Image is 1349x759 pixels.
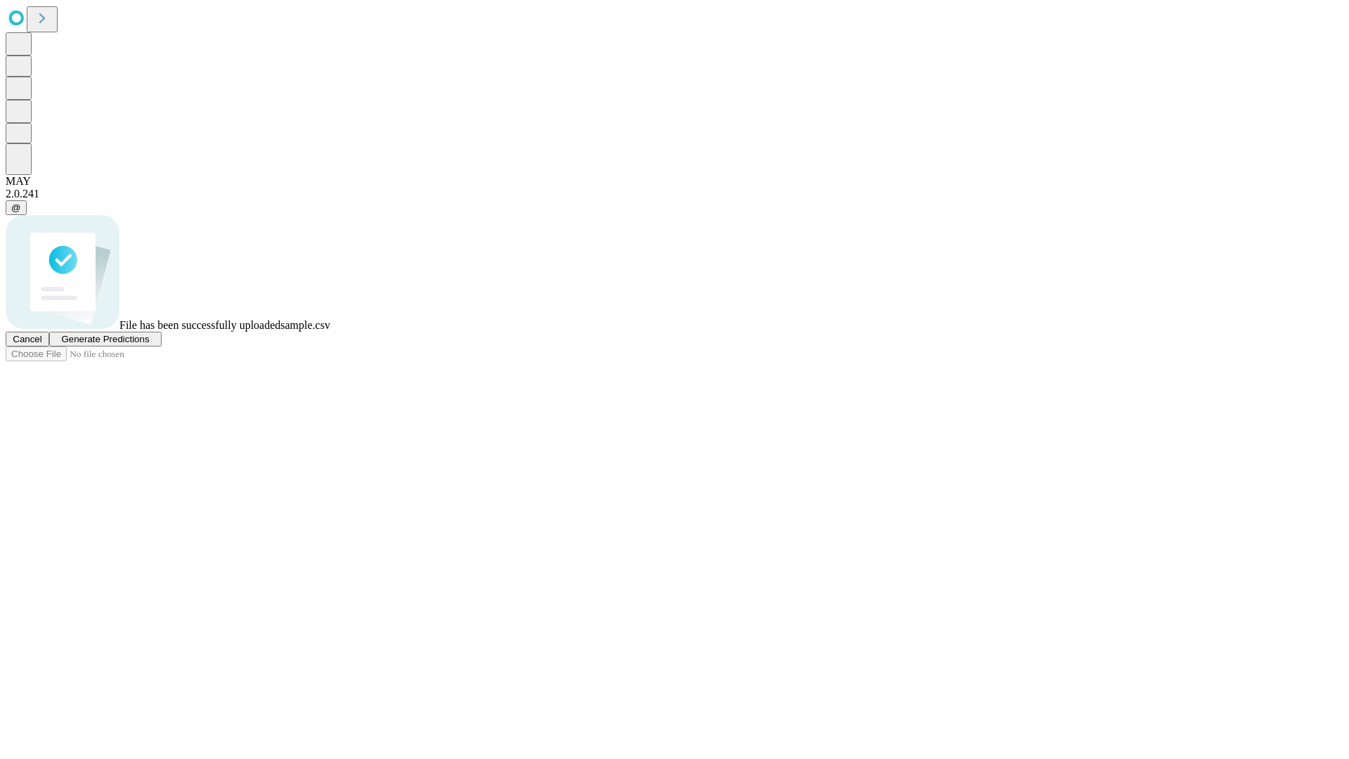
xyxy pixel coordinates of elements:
span: @ [11,202,21,213]
span: Cancel [13,334,42,344]
span: sample.csv [280,319,330,331]
div: 2.0.241 [6,188,1343,200]
button: @ [6,200,27,215]
button: Generate Predictions [49,332,162,346]
span: File has been successfully uploaded [119,319,280,331]
div: MAY [6,175,1343,188]
button: Cancel [6,332,49,346]
span: Generate Predictions [61,334,149,344]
